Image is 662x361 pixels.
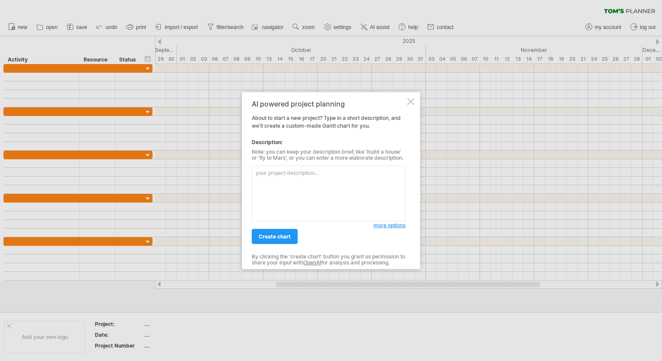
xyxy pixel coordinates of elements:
div: By clicking the 'create chart' button you grant us permission to share your input with for analys... [252,254,406,266]
span: create chart [259,233,291,240]
div: AI powered project planning [252,100,406,108]
a: OpenAI [303,259,321,266]
div: About to start a new project? Type in a short description, and we'll create a custom-made Gantt c... [252,100,406,261]
div: Note: you can keep your description brief, like 'build a house' or 'fly to Mars', or you can ente... [252,149,406,161]
a: create chart [252,229,298,244]
span: more options [373,222,406,229]
div: Description: [252,139,406,146]
a: more options [373,222,406,229]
